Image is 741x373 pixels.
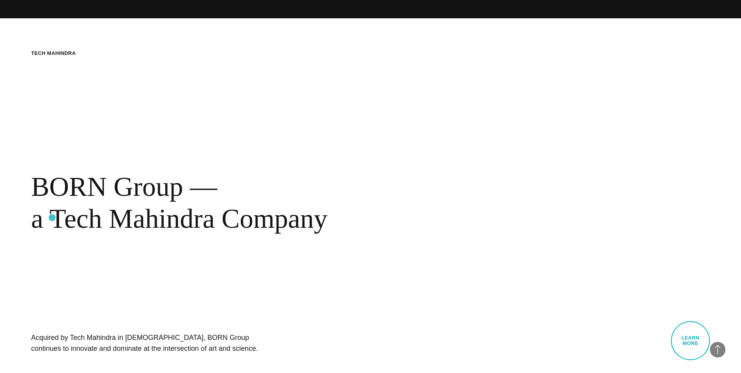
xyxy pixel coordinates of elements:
a: Learn More [671,321,710,360]
h1: Acquired by Tech Mahindra in [DEMOGRAPHIC_DATA], BORN Group continues to innovate and dominate at... [31,332,265,354]
button: Back to Top [710,342,725,357]
div: BORN Group — a Tech Mahindra Company [31,171,475,234]
div: Tech Mahindra [31,49,76,57]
